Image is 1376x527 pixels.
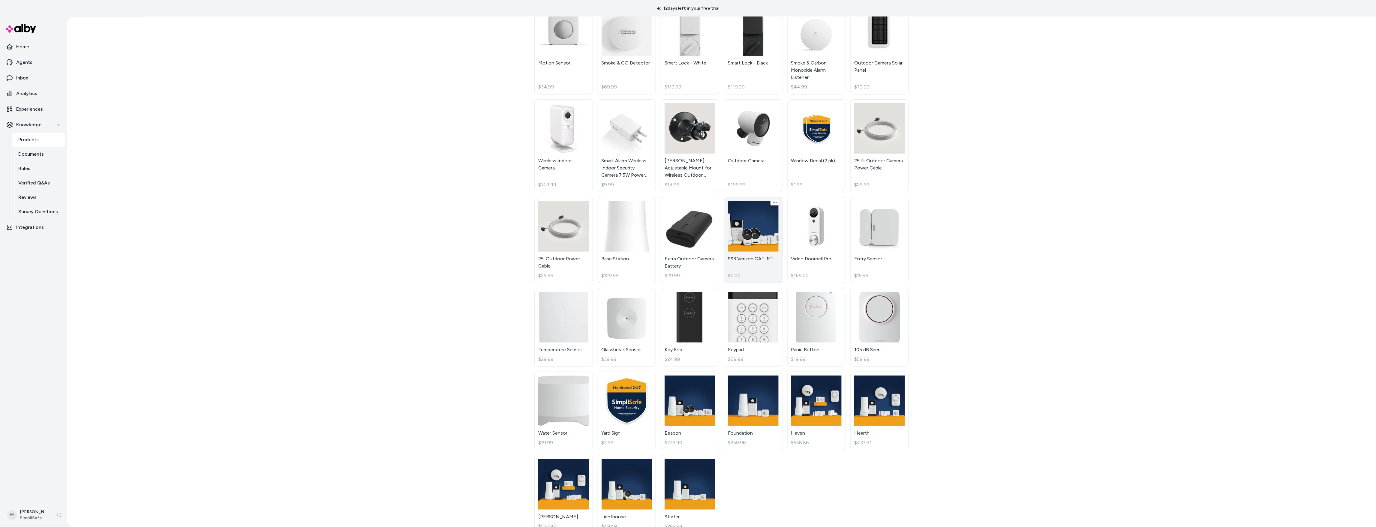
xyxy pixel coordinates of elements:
a: Home [2,40,65,54]
a: 105 dB Siren105 dB Siren$59.99 [850,288,909,367]
p: Documents [18,151,44,158]
a: 25 ft Outdoor Camera Power Cable25 ft Outdoor Camera Power Cable$29.99 [850,99,909,193]
a: Reviews [12,190,65,205]
p: 12 days left in your free trial [653,5,723,11]
a: SS3 Verizon CAT-M1SS3 Verizon CAT-M1$0.00 [724,197,783,283]
a: Inbox [2,71,65,85]
button: M[PERSON_NAME]SimpliSafe [4,505,52,525]
a: Products [12,133,65,147]
a: Entry SensorEntry Sensor$15.99 [850,197,909,283]
a: 25' Outdoor Power Cable25' Outdoor Power Cable$29.99 [534,197,593,283]
a: Wasserstein Adjustable Mount for Wireless Outdoor Camera[PERSON_NAME] Adjustable Mount for Wirele... [661,99,719,193]
a: Outdoor Camera Solar PanelOutdoor Camera Solar Panel$79.99 [850,1,909,94]
a: Yard SignYard Sign$3.99 [598,372,656,451]
a: Smoke & Carbon Monoxide Alarm ListenerSmoke & Carbon Monoxide Alarm Listener$44.99 [787,1,846,94]
p: Experiences [16,106,43,113]
a: Agents [2,55,65,70]
a: Rules [12,161,65,176]
a: Verified Q&As [12,176,65,190]
a: FoundationFoundation$250.96 [724,372,783,451]
a: Video Doorbell ProVideo Doorbell Pro$169.00 [787,197,846,283]
p: Survey Questions [18,208,58,215]
a: Smart Lock - BlackSmart Lock - Black$119.99 [724,1,783,94]
p: [PERSON_NAME] [20,509,47,515]
p: Reviews [18,194,37,201]
a: Wireless Indoor CameraWireless Indoor Camera$149.99 [534,99,593,193]
img: alby Logo [6,24,36,33]
a: BeaconBeacon$733.90 [661,372,719,451]
a: Window Decal (2 pk)Window Decal (2 pk)$1.99 [787,99,846,193]
p: Inbox [16,74,28,82]
a: Experiences [2,102,65,116]
a: HavenHaven$558.86 [787,372,846,451]
button: Knowledge [2,118,65,132]
a: Analytics [2,86,65,101]
a: Water SensorWater Sensor$19.99 [534,372,593,451]
a: HearthHearth$437.91 [850,372,909,451]
p: Products [18,136,39,143]
p: Home [16,43,29,50]
a: Smart Alarm Wireless Indoor Security Camera 7.5W Power AdapterSmart Alarm Wireless Indoor Securit... [598,99,656,193]
p: Rules [18,165,30,172]
a: Smoke & CO DetectorSmoke & CO Detector$69.99 [598,1,656,94]
p: Agents [16,59,32,66]
a: Glassbreak SensorGlassbreak Sensor$39.99 [598,288,656,367]
a: Key FobKey Fob$24.99 [661,288,719,367]
p: Knowledge [16,121,41,128]
span: M [7,510,17,520]
a: Base StationBase Station$129.99 [598,197,656,283]
a: Survey Questions [12,205,65,219]
a: Panic ButtonPanic Button$19.99 [787,288,846,367]
span: SimpliSafe [20,515,47,521]
a: KeypadKeypad$69.99 [724,288,783,367]
a: Integrations [2,220,65,235]
a: Motion SensorMotion Sensor$34.99 [534,1,593,94]
p: Integrations [16,224,44,231]
a: Temperature SensorTemperature Sensor$29.99 [534,288,593,367]
a: Documents [12,147,65,161]
a: Outdoor CameraOutdoor Camera$199.99 [724,99,783,193]
p: Analytics [16,90,37,97]
a: Extra Outdoor Camera BatteryExtra Outdoor Camera Battery$29.99 [661,197,719,283]
a: Smart Lock - WhiteSmart Lock - White$119.99 [661,1,719,94]
p: Verified Q&As [18,179,50,187]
